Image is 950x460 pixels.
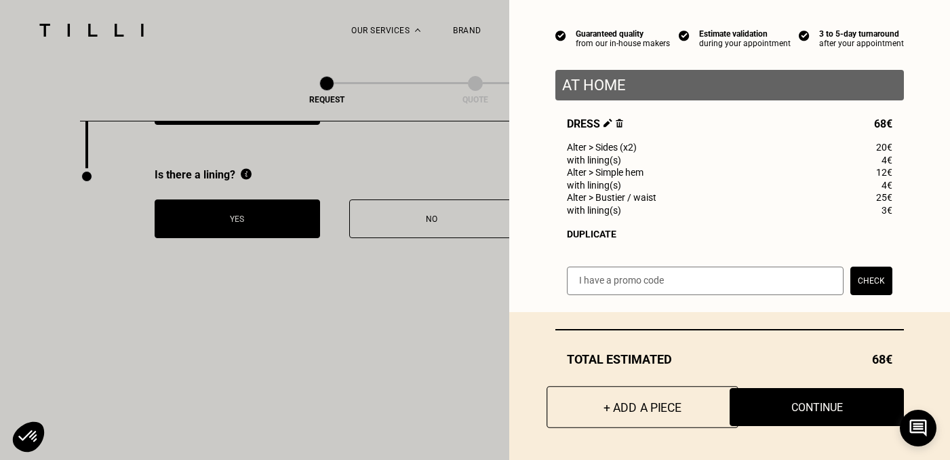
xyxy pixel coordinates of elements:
[576,39,670,48] div: from our in-house makers
[819,39,904,48] div: after your appointment
[799,29,810,41] img: icon list info
[872,352,892,366] span: 68€
[874,117,892,130] span: 68€
[555,29,566,41] img: icon list info
[567,180,621,191] span: with lining(s)
[699,39,791,48] div: during your appointment
[882,205,892,216] span: 3€
[730,388,904,426] button: Continue
[876,142,892,153] span: 20€
[555,352,904,366] div: Total estimated
[567,155,621,166] span: with lining(s)
[882,155,892,166] span: 4€
[567,229,892,239] div: Duplicate
[562,77,897,94] p: At home
[616,119,623,128] img: Delete
[603,119,612,128] img: Edit
[567,117,623,130] span: Dress
[882,180,892,191] span: 4€
[567,142,637,153] span: Alter > Sides (x2)
[567,205,621,216] span: with lining(s)
[699,29,791,39] div: Estimate validation
[576,29,670,39] div: Guaranteed quality
[679,29,690,41] img: icon list info
[876,167,892,178] span: 12€
[876,192,892,203] span: 25€
[850,267,892,295] button: Check
[567,192,656,203] span: Alter > Bustier / waist
[567,267,844,295] input: I have a promo code
[547,386,738,428] button: + Add a piece
[567,167,644,178] span: Alter > Simple hem
[819,29,904,39] div: 3 to 5-day turnaround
